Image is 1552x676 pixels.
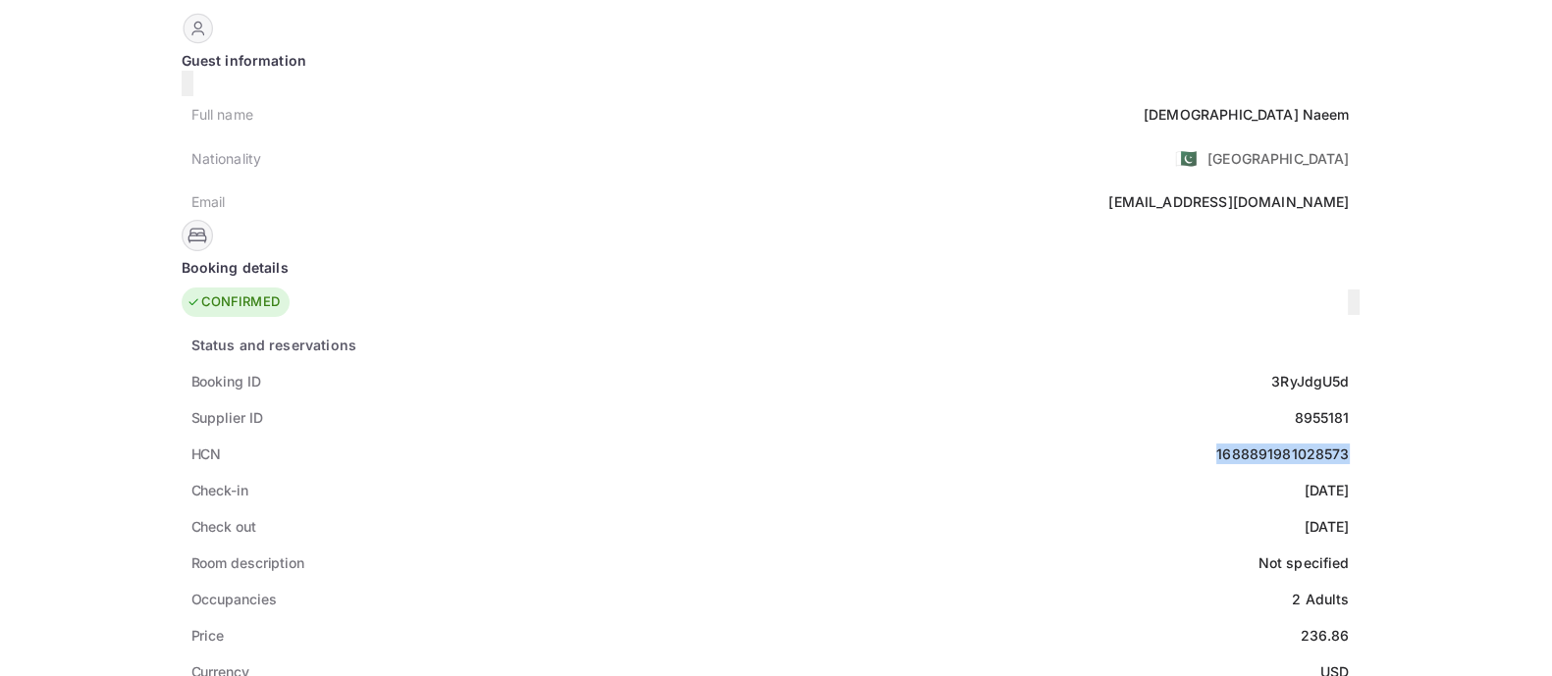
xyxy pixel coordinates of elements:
[1294,407,1349,428] div: 8955181
[191,516,256,537] div: Check out
[191,148,262,169] div: Nationality
[191,443,222,464] div: HCN
[1258,552,1350,573] div: Not specified
[1216,443,1349,464] div: 1688891981028573
[191,407,263,428] div: Supplier ID
[191,335,356,355] div: Status and reservations
[191,191,226,212] div: Email
[191,625,225,646] div: Price
[187,292,280,312] div: CONFIRMED
[191,552,304,573] div: Room description
[191,371,261,391] div: Booking ID
[1271,371,1349,391] div: 3RyJdgU5d
[191,480,248,500] div: Check-in
[182,50,1360,71] div: Guest information
[1305,480,1350,500] div: [DATE]
[1175,140,1198,176] span: United States
[182,257,1360,278] div: Booking details
[1207,148,1350,169] div: [GEOGRAPHIC_DATA]
[191,589,277,609] div: Occupancies
[1144,104,1350,125] div: [DEMOGRAPHIC_DATA] Naeem
[1305,516,1350,537] div: [DATE]
[191,104,253,125] div: Full name
[1292,589,1349,609] div: 2 Adults
[1301,625,1350,646] div: 236.86
[1108,191,1349,212] div: [EMAIL_ADDRESS][DOMAIN_NAME]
